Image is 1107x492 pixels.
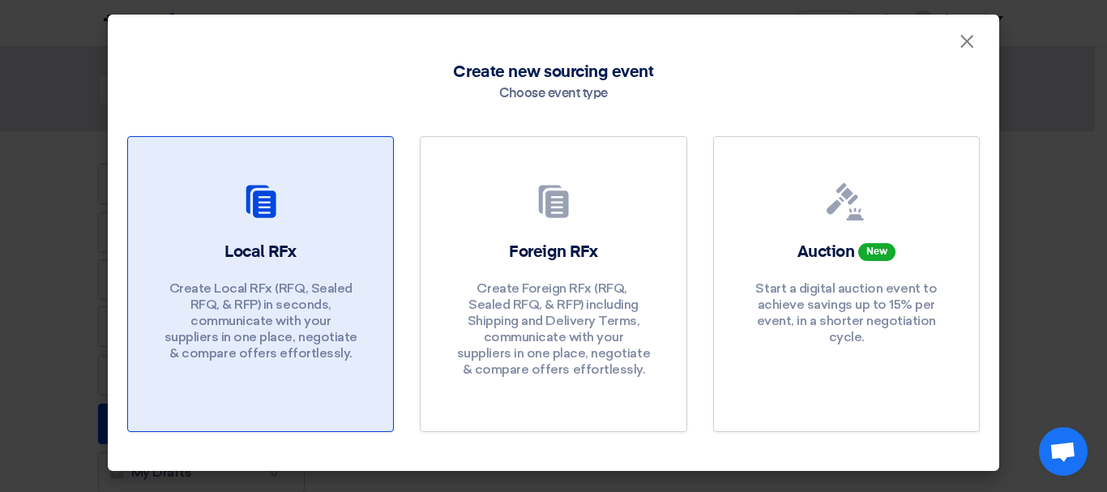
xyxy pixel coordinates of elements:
[509,244,598,260] font: Foreign RFx
[946,26,988,58] button: Close
[713,136,980,432] a: Auction New Start a digital auction event to achieve savings up to 15% per event, in a shorter ne...
[420,136,686,432] a: Foreign RFx Create Foreign RFx (RFQ, ​​Sealed RFQ, & RFP) including Shipping and Delivery Terms, ...
[959,29,975,62] font: ×
[866,247,887,257] font: New
[755,280,937,344] font: Start a digital auction event to achieve savings up to 15% per event, in a shorter negotiation cy...
[453,64,653,80] font: Create new sourcing event
[127,136,394,432] a: Local RFx Create Local RFx (RFQ, ​​Sealed RFQ, & RFP) in seconds, communicate with your suppliers...
[224,244,297,260] font: Local RFx
[797,244,855,260] font: Auction
[1039,427,1088,476] div: Open chat
[457,280,650,377] font: Create Foreign RFx (RFQ, ​​Sealed RFQ, & RFP) including Shipping and Delivery Terms, communicate ...
[165,280,357,361] font: Create Local RFx (RFQ, ​​Sealed RFQ, & RFP) in seconds, communicate with your suppliers in one pl...
[499,88,608,101] font: Choose event type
